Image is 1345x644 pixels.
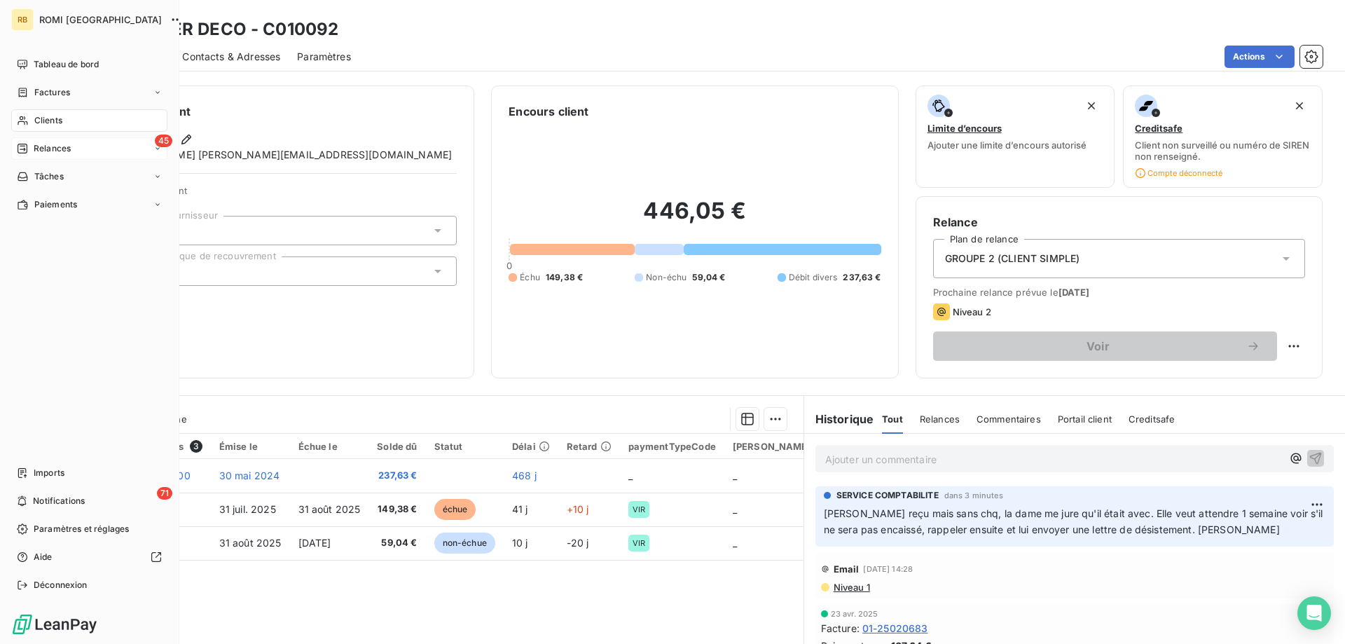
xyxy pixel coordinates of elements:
div: Retard [567,441,612,452]
span: Tableau de bord [34,58,99,71]
span: non-échue [434,533,495,554]
span: VIR [633,505,645,514]
span: 59,04 € [692,271,725,284]
span: 468 j [512,470,537,481]
span: Contacts & Adresses [182,50,280,64]
span: 31 juil. 2025 [219,503,276,515]
span: 3 [190,440,202,453]
span: -20 j [567,537,589,549]
span: Tâches [34,170,64,183]
span: Compte déconnecté [1135,167,1222,179]
span: Notifications [33,495,85,507]
span: Limite d’encours [927,123,1002,134]
span: 31 août 2025 [219,537,282,549]
h6: Relance [933,214,1305,231]
span: 59,04 € [377,536,417,550]
span: Débit divers [789,271,838,284]
span: Propriétés Client [113,185,457,205]
h6: Historique [804,411,874,427]
span: 41 j [512,503,528,515]
span: _ [733,470,737,481]
span: [DATE] [1058,287,1090,298]
span: 237,63 € [377,469,417,483]
span: 30 mai 2024 [219,470,280,481]
span: VIR [633,539,645,547]
span: [PERSON_NAME] reçu mais sans chq, la dame me jure qu'il était avec. Elle veut attendre 1 semaine ... [824,507,1326,535]
span: échue [434,499,476,520]
button: Voir [933,331,1277,361]
span: Non-échu [646,271,687,284]
span: Clients [34,114,62,127]
div: Open Intercom Messenger [1297,596,1331,630]
div: Statut [434,441,495,452]
h2: 446,05 € [509,197,881,239]
button: Actions [1225,46,1295,68]
span: [DATE] 14:28 [863,565,913,573]
span: ROMI [GEOGRAPHIC_DATA] [39,14,162,25]
h3: ATELIER DECO - C010092 [123,17,338,42]
span: 0 [506,260,512,271]
h6: Informations client [85,103,457,120]
div: [PERSON_NAME] [733,441,811,452]
span: 31 août 2025 [298,503,361,515]
div: RB [11,8,34,31]
div: Échue le [298,441,361,452]
span: Email [834,563,860,575]
div: Solde dû [377,441,417,452]
button: Limite d’encoursAjouter une limite d’encours autorisé [916,85,1115,188]
span: Déconnexion [34,579,88,591]
span: Imports [34,467,64,479]
span: SERVICE COMPTABILITE [836,489,939,502]
div: Délai [512,441,550,452]
img: Logo LeanPay [11,613,98,636]
span: Ajouter une limite d’encours autorisé [927,139,1087,151]
span: Relances [34,142,71,155]
span: Aide [34,551,53,563]
span: Voir [950,341,1246,352]
span: Commentaires [977,413,1041,425]
span: 149,38 € [377,502,417,516]
span: Client non surveillé ou numéro de SIREN non renseigné. [1135,139,1311,162]
span: Tout [882,413,903,425]
span: Échu [520,271,540,284]
span: _ [628,470,633,481]
button: CreditsafeClient non surveillé ou numéro de SIREN non renseigné.Compte déconnecté [1123,85,1323,188]
span: Portail client [1058,413,1112,425]
span: 10 j [512,537,528,549]
span: Paramètres [297,50,351,64]
span: Relances [920,413,960,425]
div: paymentTypeCode [628,441,716,452]
span: Niveau 1 [832,582,870,593]
span: _ [733,503,737,515]
span: Creditsafe [1135,123,1182,134]
span: Prochaine relance prévue le [933,287,1305,298]
span: 01-25020683 [862,621,928,636]
span: Creditsafe [1129,413,1175,425]
h6: Encours client [509,103,588,120]
span: _ [733,537,737,549]
span: dans 3 minutes [944,491,1003,500]
span: Niveau 2 [953,306,991,317]
span: [PERSON_NAME] [PERSON_NAME][EMAIL_ADDRESS][DOMAIN_NAME] [113,148,452,162]
span: [DATE] [298,537,331,549]
div: Émise le [219,441,282,452]
span: 71 [157,487,172,500]
span: 23 avr. 2025 [831,610,878,618]
span: GROUPE 2 (CLIENT SIMPLE) [945,252,1080,266]
span: 149,38 € [546,271,583,284]
span: Factures [34,86,70,99]
span: Paiements [34,198,77,211]
a: Aide [11,546,167,568]
span: 237,63 € [843,271,881,284]
span: Facture : [821,621,860,636]
span: Passage en 411-100 [97,470,191,481]
span: Paramètres et réglages [34,523,129,535]
span: +10 j [567,503,589,515]
span: 45 [155,135,172,147]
